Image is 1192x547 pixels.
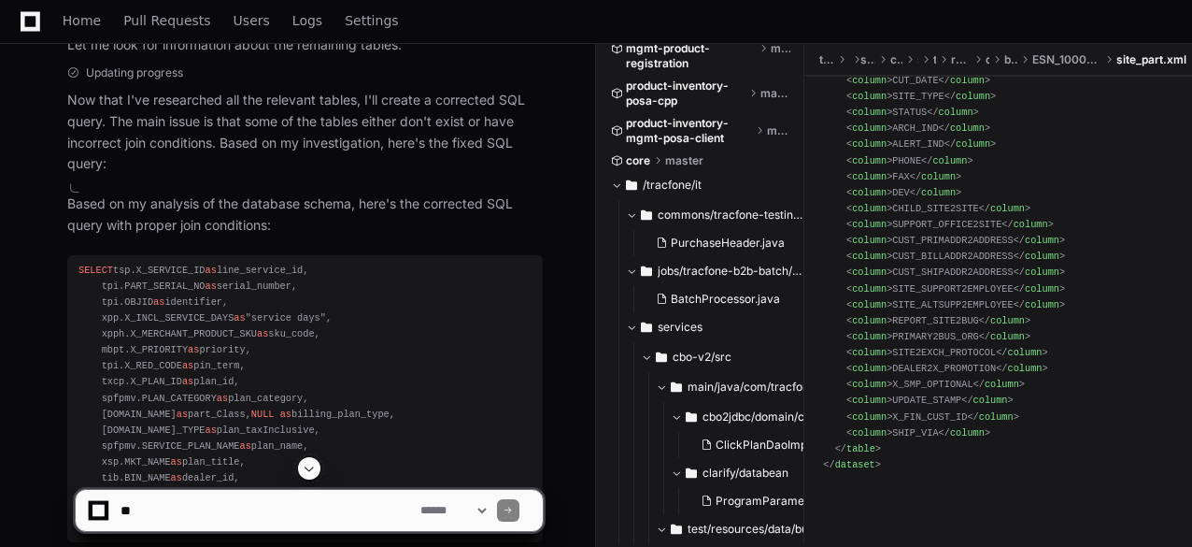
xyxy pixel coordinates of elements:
span: site_part.xml [1116,52,1186,67]
span: </ > [996,347,1047,358]
span: < > [846,266,892,278]
button: PurchaseHeader.java [648,230,794,256]
span: column [852,187,887,198]
span: column [950,122,985,134]
span: < > [846,363,892,374]
span: column [852,427,887,439]
span: column [852,107,887,118]
span: column [1025,299,1059,310]
svg: Directory [656,346,667,368]
span: src [917,52,918,67]
span: as [234,312,245,324]
span: as [206,281,217,292]
span: master [767,123,791,138]
span: < > [846,411,892,423]
span: </ > [939,427,990,439]
span: < > [846,283,892,295]
svg: Directory [671,376,682,398]
svg: Directory [641,260,652,282]
button: commons/tracfone-testing/src/main/java/com/tracfone/junit/bean [626,200,805,230]
span: </ > [979,203,1030,214]
span: </ > [835,443,881,454]
span: as [206,265,217,276]
span: column [990,331,1025,342]
span: column [990,315,1025,326]
span: as [280,409,291,420]
span: as [182,376,193,387]
span: cbo-v2 [890,52,901,67]
span: < > [846,187,892,198]
span: < > [846,122,892,134]
button: ClickPlanDaoImpl.java [693,432,839,458]
span: tracfone [819,52,834,67]
span: column [950,427,985,439]
span: column [852,347,887,358]
span: as [188,344,199,355]
button: cbo2jdbc/domain/common/dao [671,402,850,432]
span: column [852,122,887,134]
span: column [852,75,887,86]
span: as [257,328,268,339]
p: Let me look for information about the remaining tables: [67,35,543,56]
svg: Directory [686,406,697,428]
span: column [852,203,887,214]
span: < > [846,251,892,262]
span: column [852,266,887,278]
span: product-inventory-posa-cpp [626,79,745,108]
svg: Directory [626,174,637,196]
span: </ > [944,138,996,150]
span: < > [846,155,892,166]
span: column [852,315,887,326]
span: cbo-v2/src [673,350,731,365]
span: master [771,41,790,56]
span: SELECT [78,265,113,276]
span: jobs/tracfone-b2b-batch/src/main/java/com/tracfone/b2b [658,264,805,279]
span: as [240,440,251,452]
svg: Directory [641,204,652,226]
span: column [852,331,887,342]
span: as [171,456,182,468]
button: services [626,312,805,342]
span: Home [63,15,101,26]
span: resources [951,52,971,67]
span: column [985,379,1019,390]
span: column [852,155,887,166]
span: </ > [910,187,961,198]
span: </ > [979,331,1030,342]
span: < > [846,235,892,246]
span: Pull Requests [123,15,210,26]
span: Users [234,15,270,26]
span: </ > [939,122,990,134]
span: PurchaseHeader.java [671,236,785,251]
span: column [979,411,1014,423]
span: </ > [967,411,1018,423]
span: as [217,393,228,404]
span: as [206,425,217,436]
span: column [852,379,887,390]
span: column [852,171,887,182]
span: master [760,86,790,101]
button: BatchProcessor.java [648,286,794,312]
span: </ > [1014,251,1065,262]
span: column [852,283,887,295]
span: as [153,296,164,308]
span: column [956,91,990,102]
span: column [921,187,956,198]
div: tsp.X_SERVICE_ID line_service_id, tpi.PART_SERIAL_NO serial_number, tpi.OBJID identifier, xpp.X_I... [78,263,532,535]
span: column [950,75,985,86]
span: column [1025,235,1059,246]
span: < > [846,138,892,150]
span: column [852,363,887,374]
span: column [852,251,887,262]
span: column [939,107,973,118]
p: Based on my analysis of the database schema, here's the corrected SQL query with proper join cond... [67,194,543,237]
span: Settings [345,15,398,26]
span: column [932,155,967,166]
span: </ > [939,75,990,86]
span: </ > [1014,283,1065,295]
span: </ > [1014,235,1065,246]
span: column [1008,363,1043,374]
span: services [860,52,876,67]
span: </ > [961,395,1013,406]
span: column [973,395,1008,406]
